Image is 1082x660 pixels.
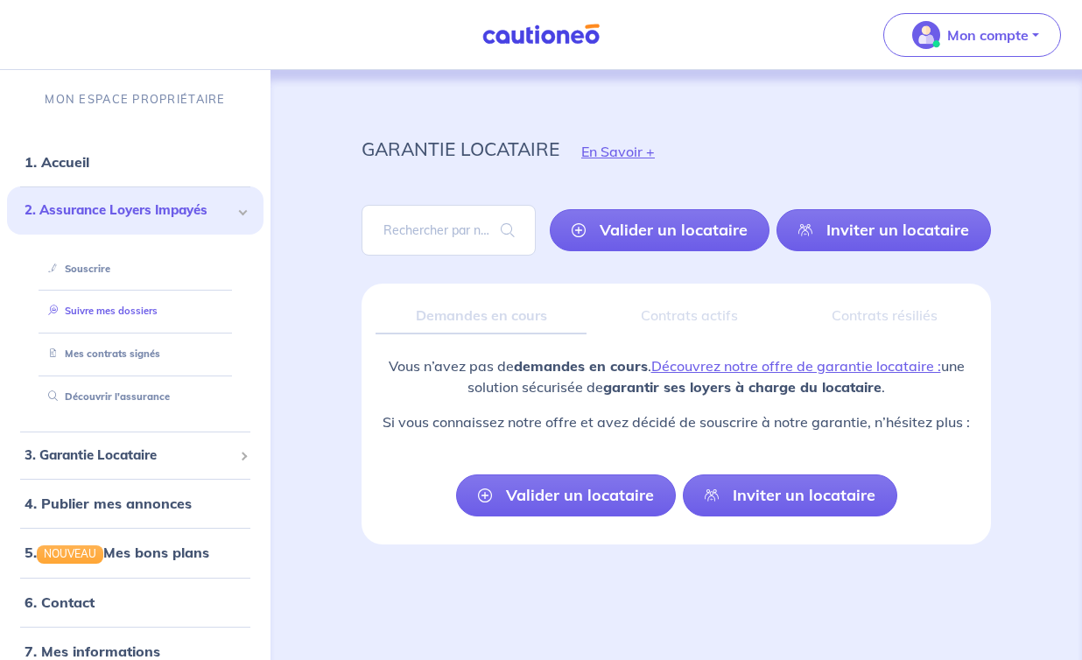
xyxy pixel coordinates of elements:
[376,355,977,397] p: Vous n’avez pas de . une solution sécurisée de .
[41,305,158,317] a: Suivre mes dossiers
[28,255,242,284] div: Souscrire
[683,474,897,516] a: Inviter un locataire
[28,383,242,411] div: Découvrir l'assurance
[28,340,242,369] div: Mes contrats signés
[7,186,263,235] div: 2. Assurance Loyers Impayés
[7,144,263,179] div: 1. Accueil
[25,153,89,171] a: 1. Accueil
[7,585,263,620] div: 6. Contact
[45,91,225,108] p: MON ESPACE PROPRIÉTAIRE
[41,348,160,360] a: Mes contrats signés
[550,209,769,251] a: Valider un locataire
[7,439,263,473] div: 3. Garantie Locataire
[25,495,192,512] a: 4. Publier mes annonces
[776,209,991,251] a: Inviter un locataire
[362,205,536,256] input: Rechercher par nom / prénom / mail du locataire
[7,535,263,570] div: 5.NOUVEAUMes bons plans
[7,486,263,521] div: 4. Publier mes annonces
[25,642,160,660] a: 7. Mes informations
[475,24,607,46] img: Cautioneo
[912,21,940,49] img: illu_account_valid_menu.svg
[41,263,110,275] a: Souscrire
[947,25,1029,46] p: Mon compte
[362,133,559,165] p: garantie locataire
[25,593,95,611] a: 6. Contact
[480,206,536,255] span: search
[651,357,941,375] a: Découvrez notre offre de garantie locataire :
[25,200,233,221] span: 2. Assurance Loyers Impayés
[25,544,209,561] a: 5.NOUVEAUMes bons plans
[41,390,170,403] a: Découvrir l'assurance
[883,13,1061,57] button: illu_account_valid_menu.svgMon compte
[25,446,233,466] span: 3. Garantie Locataire
[376,411,977,432] p: Si vous connaissez notre offre et avez décidé de souscrire à notre garantie, n’hésitez plus :
[559,126,677,177] button: En Savoir +
[603,378,882,396] strong: garantir ses loyers à charge du locataire
[456,474,676,516] a: Valider un locataire
[514,357,648,375] strong: demandes en cours
[28,297,242,326] div: Suivre mes dossiers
